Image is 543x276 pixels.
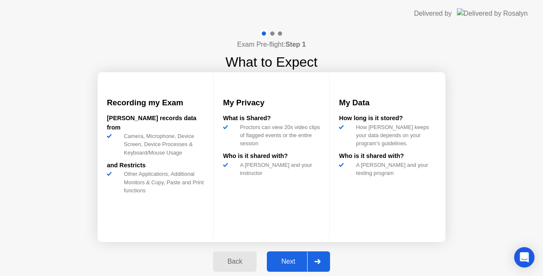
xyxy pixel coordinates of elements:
div: A [PERSON_NAME] and your testing program [353,161,436,177]
div: How [PERSON_NAME] keeps your data depends on your program’s guidelines. [353,123,436,148]
div: Who is it shared with? [339,152,436,161]
h4: Exam Pre-flight: [237,39,306,50]
div: and Restricts [107,161,204,170]
button: Next [267,251,330,272]
div: Camera, Microphone, Device Screen, Device Processes & Keyboard/Mouse Usage [120,132,204,157]
div: Back [216,258,254,265]
h1: What to Expect [226,52,318,72]
div: Proctors can view 20s video clips of flagged events or the entire session [237,123,320,148]
h3: My Privacy [223,97,320,109]
div: Delivered by [414,8,452,19]
div: Next [269,258,307,265]
b: Step 1 [285,41,306,48]
button: Back [213,251,257,272]
div: Open Intercom Messenger [514,247,535,268]
div: How long is it stored? [339,114,436,123]
img: Delivered by Rosalyn [457,8,528,18]
h3: Recording my Exam [107,97,204,109]
div: A [PERSON_NAME] and your instructor [237,161,320,177]
h3: My Data [339,97,436,109]
div: What is Shared? [223,114,320,123]
div: [PERSON_NAME] records data from [107,114,204,132]
div: Who is it shared with? [223,152,320,161]
div: Other Applications, Additional Monitors & Copy, Paste and Print functions [120,170,204,194]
